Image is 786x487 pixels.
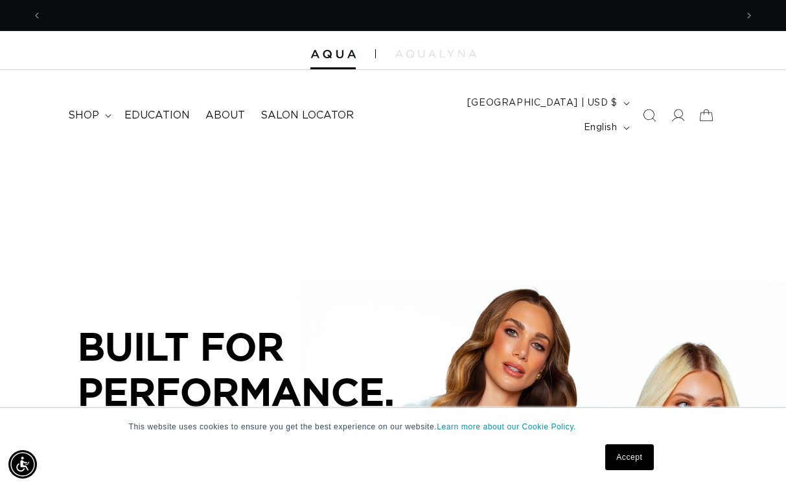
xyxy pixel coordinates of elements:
[60,101,117,130] summary: shop
[68,109,99,122] span: shop
[459,91,635,115] button: [GEOGRAPHIC_DATA] | USD $
[198,101,253,130] a: About
[253,101,362,130] a: Salon Locator
[23,3,51,28] button: Previous announcement
[735,3,763,28] button: Next announcement
[467,96,618,110] span: [GEOGRAPHIC_DATA] | USD $
[635,101,664,130] summary: Search
[395,50,476,58] img: aqualyna.com
[8,450,37,479] div: Accessibility Menu
[437,422,576,431] a: Learn more about our Cookie Policy.
[576,115,635,140] button: English
[584,121,618,135] span: English
[124,109,190,122] span: Education
[205,109,245,122] span: About
[310,50,356,59] img: Aqua Hair Extensions
[260,109,354,122] span: Salon Locator
[117,101,198,130] a: Education
[129,421,658,433] p: This website uses cookies to ensure you get the best experience on our website.
[605,444,653,470] a: Accept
